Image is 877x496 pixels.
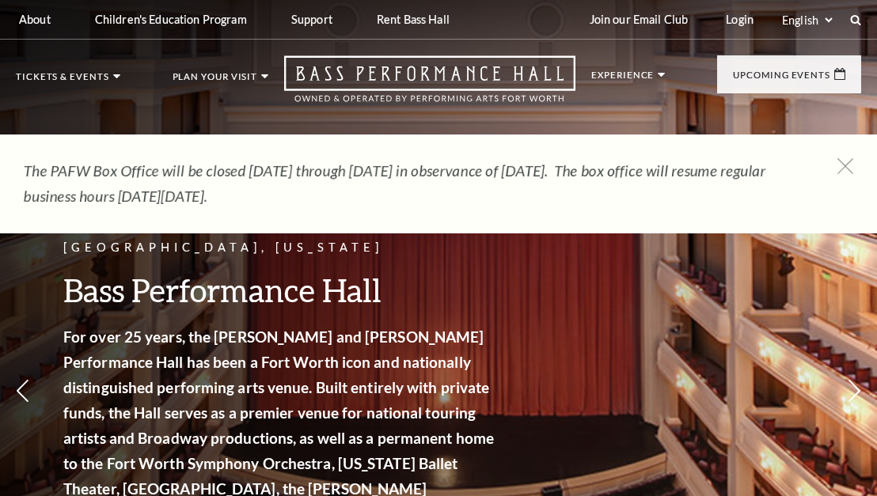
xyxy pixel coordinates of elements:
[95,13,247,26] p: Children's Education Program
[779,13,835,28] select: Select:
[63,238,499,258] p: [GEOGRAPHIC_DATA], [US_STATE]
[173,72,258,89] p: Plan Your Visit
[591,70,654,88] p: Experience
[291,13,332,26] p: Support
[24,161,766,205] em: The PAFW Box Office will be closed [DATE] through [DATE] in observance of [DATE]. The box office ...
[63,270,499,310] h3: Bass Performance Hall
[733,70,830,88] p: Upcoming Events
[19,13,51,26] p: About
[377,13,450,26] p: Rent Bass Hall
[16,72,109,89] p: Tickets & Events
